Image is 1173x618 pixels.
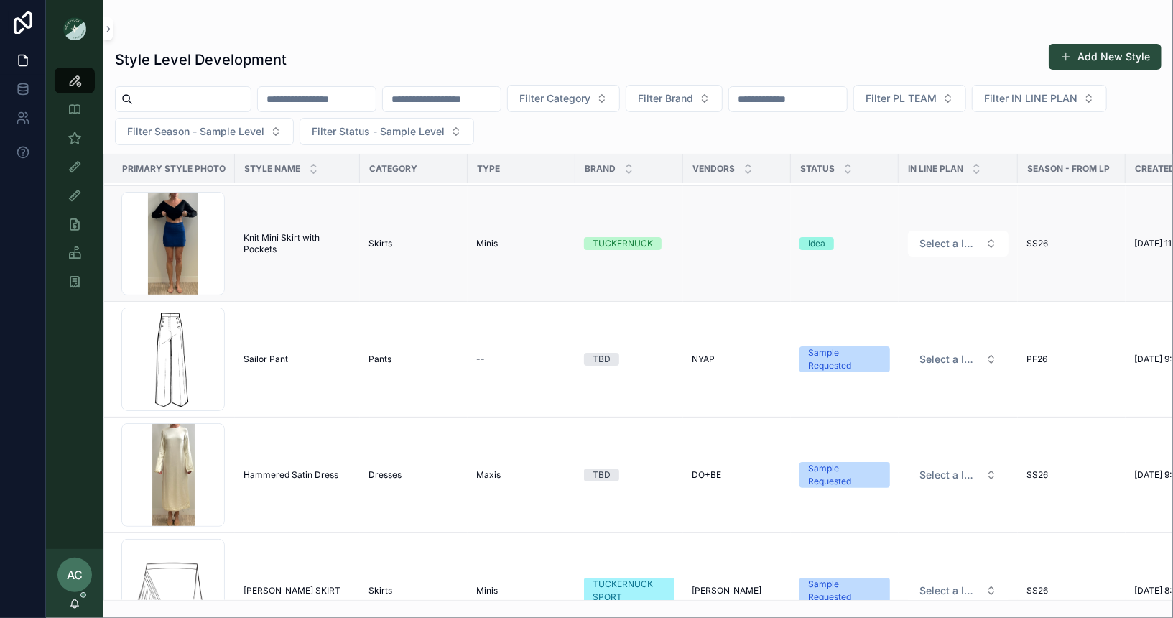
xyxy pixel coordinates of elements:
a: Maxis [476,469,567,481]
span: Minis [476,585,498,596]
span: Primary Style Photo [122,163,226,175]
a: Minis [476,585,567,596]
span: NYAP [692,354,715,365]
span: Filter Status - Sample Level [312,124,445,139]
div: TUCKERNUCK [593,237,653,250]
span: Pants [368,354,391,365]
button: Select Button [626,85,723,112]
span: Filter Season - Sample Level [127,124,264,139]
span: Dresses [368,469,402,481]
a: Select Button [907,461,1009,489]
span: Select a IN LINE PLAN [919,236,980,251]
a: Select Button [907,230,1009,257]
a: TBD [584,353,674,366]
div: Sample Requested [808,578,881,604]
a: Skirts [368,238,459,249]
a: SS26 [1026,469,1117,481]
span: Select a IN LINE PLAN [919,468,980,482]
span: Minis [476,238,498,249]
span: -- [476,354,485,365]
a: PF26 [1026,354,1117,365]
span: [PERSON_NAME] [692,585,761,596]
span: Vendors [692,163,735,175]
button: Select Button [853,85,966,112]
a: Sailor Pant [244,354,351,365]
span: Filter Category [519,91,590,106]
span: Season - From LP [1027,163,1110,175]
span: PF26 [1026,354,1047,365]
span: Brand [585,163,616,175]
button: Select Button [115,118,294,145]
span: Category [369,163,417,175]
button: Select Button [300,118,474,145]
div: scrollable content [46,57,103,313]
a: [PERSON_NAME] [692,585,782,596]
a: Sample Requested [799,462,890,488]
span: IN LINE PLAN [908,163,963,175]
a: SS26 [1026,585,1117,596]
button: Add New Style [1049,44,1162,70]
a: Select Button [907,346,1009,373]
span: Skirts [368,238,392,249]
span: Filter Brand [638,91,693,106]
span: [PERSON_NAME] SKIRT [244,585,340,596]
span: Filter IN LINE PLAN [984,91,1077,106]
div: Idea [808,237,825,250]
a: -- [476,354,567,365]
div: Sample Requested [808,346,881,372]
button: Select Button [908,231,1009,257]
span: Select a IN LINE PLAN [919,352,980,366]
span: Filter PL TEAM [866,91,937,106]
span: SS26 [1026,238,1048,249]
a: Idea [799,237,890,250]
a: Knit Mini Skirt with Pockets [244,232,351,255]
button: Select Button [908,462,1009,488]
span: Select a IN LINE PLAN [919,584,980,598]
a: Minis [476,238,567,249]
span: Status [800,163,835,175]
a: SS26 [1026,238,1117,249]
span: Style Name [244,163,300,175]
span: DO+BE [692,469,721,481]
a: NYAP [692,354,782,365]
button: Select Button [507,85,620,112]
span: SS26 [1026,469,1048,481]
div: TBD [593,353,611,366]
a: Pants [368,354,459,365]
span: AC [67,566,83,584]
span: Skirts [368,585,392,596]
div: TBD [593,469,611,481]
button: Select Button [908,578,1009,604]
a: Sample Requested [799,346,890,372]
a: Skirts [368,585,459,596]
button: Select Button [908,346,1009,372]
a: TUCKERNUCK [584,237,674,250]
span: Sailor Pant [244,354,288,365]
a: [PERSON_NAME] SKIRT [244,585,351,596]
a: Select Button [907,577,1009,604]
a: Sample Requested [799,578,890,604]
a: Hammered Satin Dress [244,469,351,481]
span: Type [477,163,500,175]
h1: Style Level Development [115,50,287,70]
a: DO+BE [692,469,782,481]
a: Dresses [368,469,459,481]
div: TUCKERNUCK SPORT [593,578,666,604]
a: TUCKERNUCK SPORT [584,578,674,604]
img: App logo [63,17,86,40]
span: Hammered Satin Dress [244,469,338,481]
span: SS26 [1026,585,1048,596]
a: TBD [584,469,674,481]
span: Maxis [476,469,501,481]
div: Sample Requested [808,462,881,488]
button: Select Button [972,85,1107,112]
